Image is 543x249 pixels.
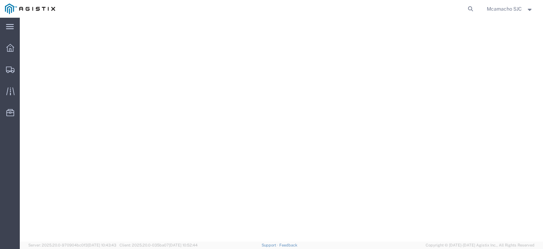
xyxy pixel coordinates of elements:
[426,242,535,248] span: Copyright © [DATE]-[DATE] Agistix Inc., All Rights Reserved
[28,243,116,247] span: Server: 2025.20.0-970904bc0f3
[20,18,543,242] iframe: FS Legacy Container
[487,5,522,13] span: Mcamacho SJC
[119,243,198,247] span: Client: 2025.20.0-035ba07
[5,4,55,14] img: logo
[169,243,198,247] span: [DATE] 10:52:44
[88,243,116,247] span: [DATE] 10:43:43
[486,5,533,13] button: Mcamacho SJC
[279,243,297,247] a: Feedback
[262,243,279,247] a: Support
